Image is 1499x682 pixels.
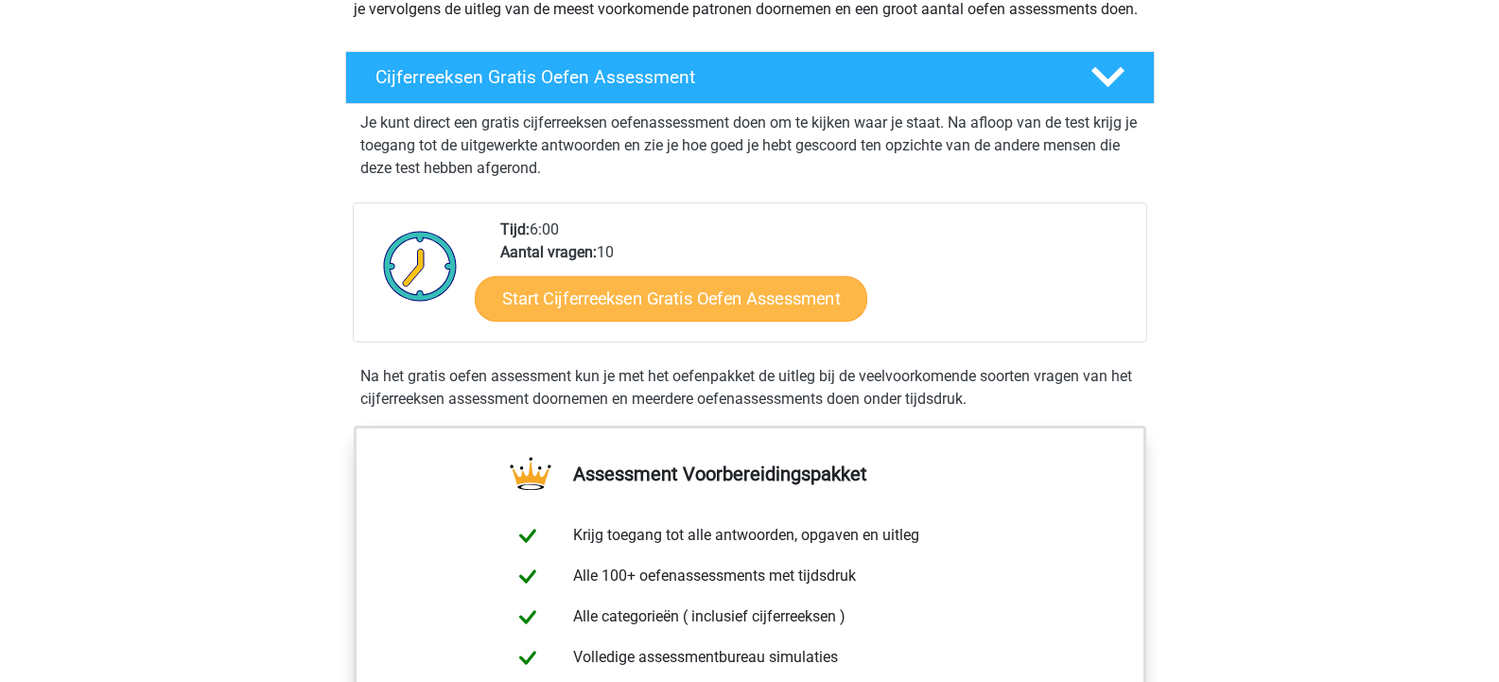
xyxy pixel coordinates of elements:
b: Aantal vragen: [500,243,597,261]
div: Na het gratis oefen assessment kun je met het oefenpakket de uitleg bij de veelvoorkomende soorte... [353,365,1147,411]
a: Cijferreeksen Gratis Oefen Assessment [338,51,1162,104]
div: 6:00 10 [486,219,1145,341]
p: Je kunt direct een gratis cijferreeksen oefenassessment doen om te kijken waar je staat. Na afloo... [360,112,1140,180]
h4: Cijferreeksen Gratis Oefen Assessment [375,66,1060,88]
img: Klok [373,219,468,313]
a: Start Cijferreeksen Gratis Oefen Assessment [475,275,867,321]
b: Tijd: [500,220,530,238]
